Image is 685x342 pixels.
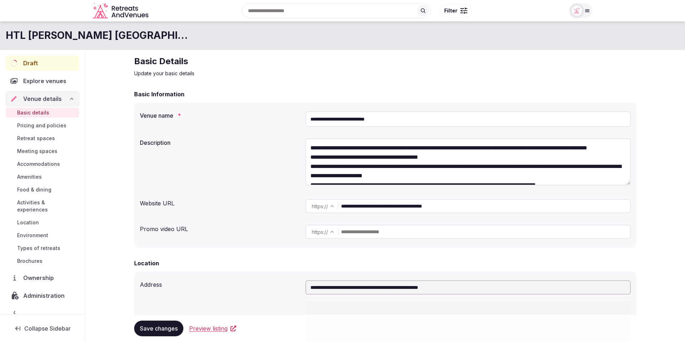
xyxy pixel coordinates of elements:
h2: Location [134,259,159,267]
span: Venue details [23,95,62,103]
span: Brochures [17,257,42,265]
button: Collapse Sidebar [6,321,79,336]
a: Pricing and policies [6,121,79,131]
a: Retreat spaces [6,133,79,143]
a: Food & dining [6,185,79,195]
span: Retreat spaces [17,135,55,142]
span: Amenities [17,173,42,180]
img: miaceralde [572,6,582,16]
a: Location [6,218,79,228]
button: Save changes [134,321,183,336]
span: Explore venues [23,77,69,85]
span: Preview listing [189,324,228,333]
label: Venue name [140,113,300,118]
a: Amenities [6,172,79,182]
p: Update your basic details [134,70,636,77]
a: Ownership [6,270,79,285]
h2: Basic Details [134,56,636,67]
a: Visit the homepage [93,3,150,19]
h1: HTL [PERSON_NAME] [GEOGRAPHIC_DATA] [6,29,188,42]
h2: Basic Information [134,90,184,98]
span: Ownership [23,274,57,282]
span: Pricing and policies [17,122,66,129]
button: Filter [440,4,472,17]
span: Activities & experiences [17,199,76,213]
a: Types of retreats [6,243,79,253]
span: Food & dining [17,186,51,193]
a: Administration [6,288,79,303]
span: Draft [23,59,38,67]
span: Filter [444,7,457,14]
div: Address [140,277,300,289]
span: Save changes [140,325,178,332]
a: Basic details [6,108,79,118]
span: Location [17,219,39,226]
a: Accommodations [6,159,79,169]
span: Types of retreats [17,245,60,252]
div: Promo video URL [140,222,300,233]
a: Environment [6,230,79,240]
a: Meeting spaces [6,146,79,156]
span: Environment [17,232,48,239]
div: Website URL [140,196,300,208]
a: Explore venues [6,73,79,88]
span: Administration [23,291,67,300]
a: Activities & experiences [6,198,79,215]
span: Collapse Sidebar [24,325,71,332]
a: Brochures [6,256,79,266]
span: Basic details [17,109,49,116]
span: Meeting spaces [17,148,57,155]
button: Draft [6,56,79,71]
svg: Retreats and Venues company logo [93,3,150,19]
span: Accommodations [17,160,60,168]
a: Preview listing [189,324,236,333]
label: Description [140,140,300,146]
